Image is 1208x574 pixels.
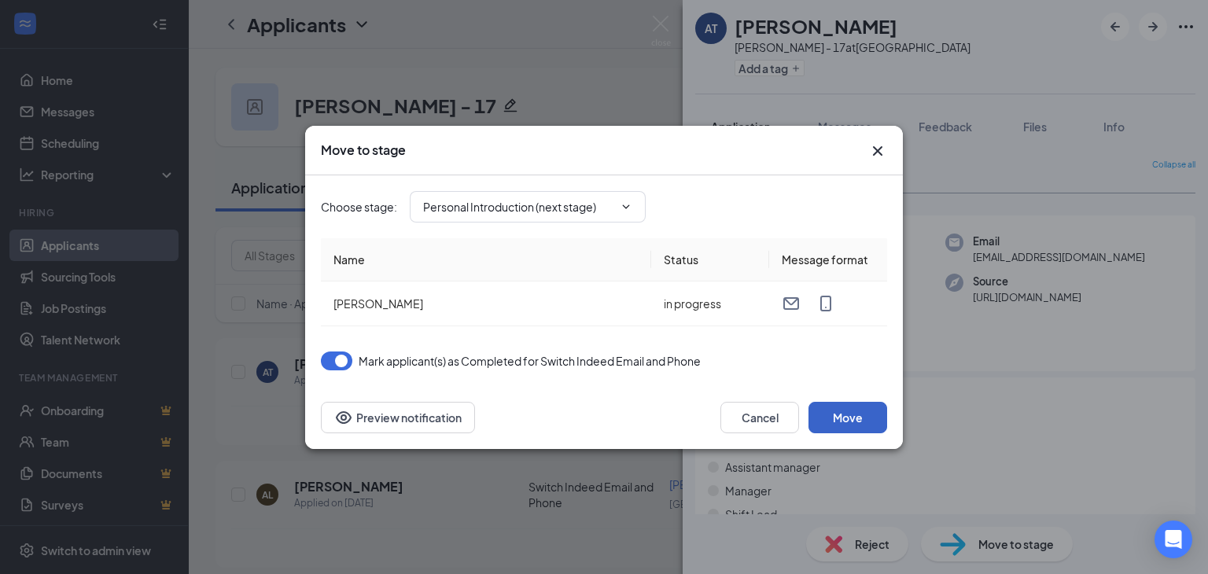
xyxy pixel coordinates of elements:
[334,408,353,427] svg: Eye
[816,294,835,313] svg: MobileSms
[782,294,801,313] svg: Email
[808,402,887,433] button: Move
[720,402,799,433] button: Cancel
[651,238,769,281] th: Status
[321,198,397,215] span: Choose stage :
[651,281,769,326] td: in progress
[868,142,887,160] svg: Cross
[620,201,632,213] svg: ChevronDown
[321,142,406,159] h3: Move to stage
[1155,521,1192,558] div: Open Intercom Messenger
[321,402,475,433] button: Preview notificationEye
[333,296,423,311] span: [PERSON_NAME]
[868,142,887,160] button: Close
[769,238,887,281] th: Message format
[321,238,651,281] th: Name
[359,351,701,370] span: Mark applicant(s) as Completed for Switch Indeed Email and Phone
